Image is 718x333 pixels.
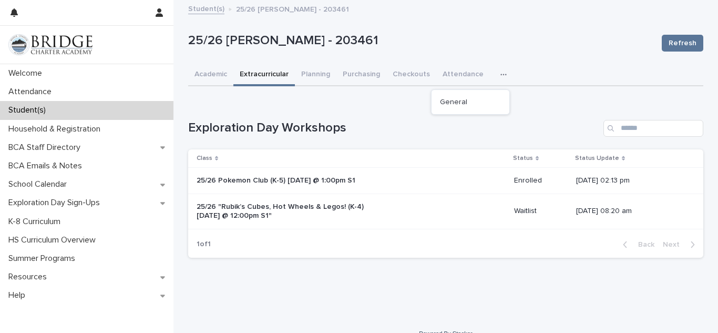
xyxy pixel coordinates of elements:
[576,207,686,216] p: [DATE] 08:20 am
[663,241,686,248] span: Next
[236,3,349,14] p: 25/26 [PERSON_NAME] - 203461
[4,87,60,97] p: Attendance
[4,124,109,134] p: Household & Registration
[514,207,568,216] p: Waitlist
[188,194,703,229] tr: 25/26 "Rubik’s Cubes, Hot Wheels & Legos! (K-4) [DATE] @ 12:00pm S1"Waitlist[DATE] 08:20 am
[4,254,84,264] p: Summer Programs
[188,2,224,14] a: Student(s)
[659,240,703,249] button: Next
[513,153,533,164] p: Status
[575,153,619,164] p: Status Update
[4,68,50,78] p: Welcome
[188,120,599,136] h1: Exploration Day Workshops
[386,64,436,86] button: Checkouts
[4,272,55,282] p: Resources
[197,176,372,185] p: 25/26 Pokemon Club (K-5) [DATE] @ 1:00pm S1
[4,161,90,171] p: BCA Emails & Notes
[632,241,654,248] span: Back
[188,33,653,48] p: 25/26 [PERSON_NAME] - 203461
[188,231,219,257] p: 1 of 1
[8,34,93,55] img: V1C1m3IdTEidaUdm9Hs0
[188,168,703,194] tr: 25/26 Pokemon Club (K-5) [DATE] @ 1:00pm S1Enrolled[DATE] 02:13 pm
[4,235,104,245] p: HS Curriculum Overview
[197,153,212,164] p: Class
[662,35,703,52] button: Refresh
[614,240,659,249] button: Back
[514,176,568,185] p: Enrolled
[603,120,703,137] input: Search
[4,105,54,115] p: Student(s)
[4,179,75,189] p: School Calendar
[669,38,696,48] span: Refresh
[440,98,467,106] span: General
[188,64,233,86] button: Academic
[295,64,336,86] button: Planning
[576,176,686,185] p: [DATE] 02:13 pm
[4,198,108,208] p: Exploration Day Sign-Ups
[336,64,386,86] button: Purchasing
[4,290,34,300] p: Help
[4,143,89,153] p: BCA Staff Directory
[4,217,69,227] p: K-8 Curriculum
[436,64,490,86] button: Attendance
[197,203,372,220] p: 25/26 "Rubik’s Cubes, Hot Wheels & Legos! (K-4) [DATE] @ 12:00pm S1"
[233,64,295,86] button: Extracurricular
